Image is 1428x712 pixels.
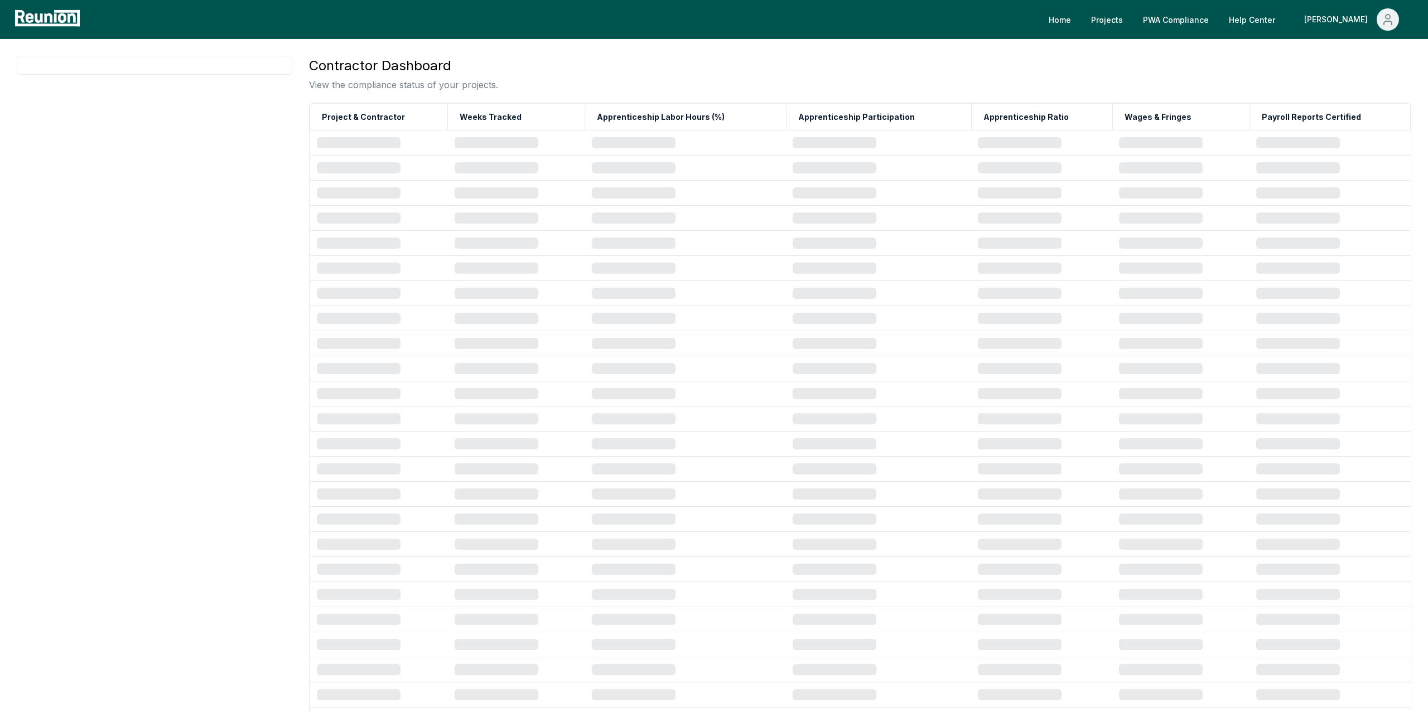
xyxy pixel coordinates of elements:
[595,106,727,128] button: Apprenticeship Labor Hours (%)
[1304,8,1372,31] div: [PERSON_NAME]
[1260,106,1363,128] button: Payroll Reports Certified
[1134,8,1218,31] a: PWA Compliance
[320,106,407,128] button: Project & Contractor
[309,78,498,91] p: View the compliance status of your projects.
[457,106,524,128] button: Weeks Tracked
[1220,8,1284,31] a: Help Center
[1040,8,1080,31] a: Home
[981,106,1071,128] button: Apprenticeship Ratio
[1082,8,1132,31] a: Projects
[796,106,917,128] button: Apprenticeship Participation
[1295,8,1408,31] button: [PERSON_NAME]
[309,56,498,76] h3: Contractor Dashboard
[1040,8,1417,31] nav: Main
[1122,106,1194,128] button: Wages & Fringes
